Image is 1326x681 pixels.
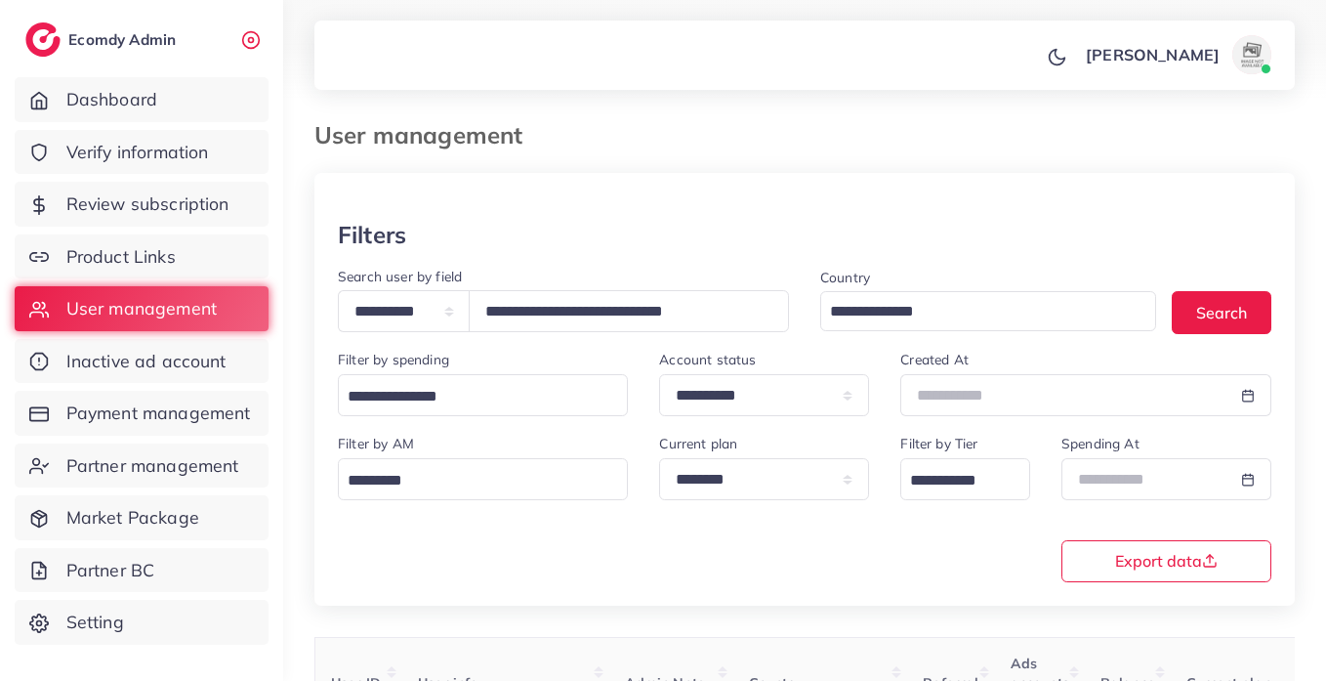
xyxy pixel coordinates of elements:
[820,268,870,287] label: Country
[1232,35,1271,74] img: avatar
[15,77,269,122] a: Dashboard
[15,130,269,175] a: Verify information
[66,558,155,583] span: Partner BC
[66,140,209,165] span: Verify information
[338,350,449,369] label: Filter by spending
[66,505,199,531] span: Market Package
[15,391,269,436] a: Payment management
[314,121,538,149] h3: User management
[338,458,628,500] div: Search for option
[903,466,1005,496] input: Search for option
[66,87,157,112] span: Dashboard
[25,22,61,57] img: logo
[15,548,269,593] a: Partner BC
[338,434,414,453] label: Filter by AM
[66,192,229,217] span: Review subscription
[341,382,602,412] input: Search for option
[66,296,217,321] span: User management
[900,350,969,369] label: Created At
[15,600,269,645] a: Setting
[1086,43,1220,66] p: [PERSON_NAME]
[1061,434,1140,453] label: Spending At
[341,466,602,496] input: Search for option
[1115,553,1218,569] span: Export data
[15,286,269,331] a: User management
[15,234,269,279] a: Product Links
[338,374,628,416] div: Search for option
[66,453,239,479] span: Partner management
[1061,540,1271,582] button: Export data
[66,401,251,426] span: Payment management
[66,349,227,374] span: Inactive ad account
[68,30,181,49] h2: Ecomdy Admin
[659,350,756,369] label: Account status
[25,22,181,57] a: logoEcomdy Admin
[66,244,176,270] span: Product Links
[1172,291,1271,333] button: Search
[15,339,269,384] a: Inactive ad account
[1075,35,1279,74] a: [PERSON_NAME]avatar
[15,182,269,227] a: Review subscription
[66,610,124,635] span: Setting
[338,221,406,249] h3: Filters
[900,458,1030,500] div: Search for option
[659,434,737,453] label: Current plan
[15,444,269,489] a: Partner management
[15,495,269,540] a: Market Package
[900,434,977,453] label: Filter by Tier
[338,267,462,286] label: Search user by field
[820,291,1156,331] div: Search for option
[823,297,1131,327] input: Search for option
